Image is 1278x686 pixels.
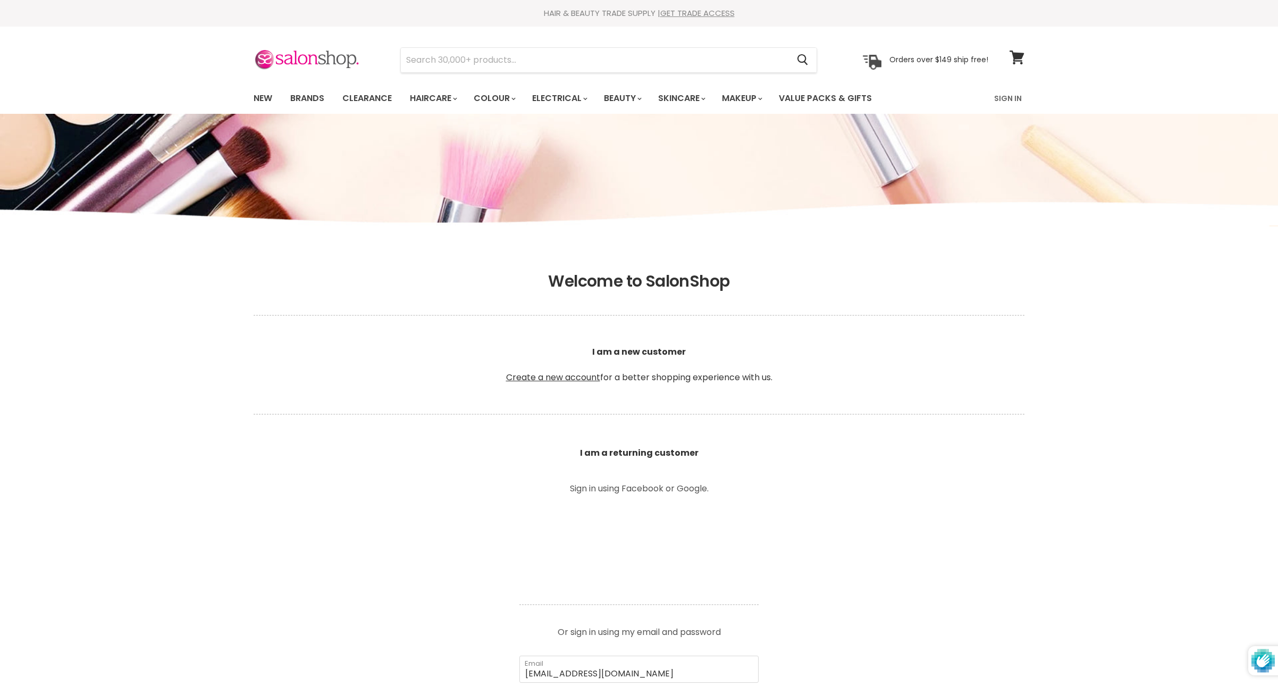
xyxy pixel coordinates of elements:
nav: Main [240,83,1038,114]
a: New [246,87,280,110]
iframe: Social Login Buttons [519,508,759,588]
a: Create a new account [506,371,600,383]
p: Sign in using Facebook or Google. [519,484,759,493]
form: Product [400,47,817,73]
a: Haircare [402,87,464,110]
p: Or sign in using my email and password [519,620,759,637]
a: Brands [282,87,332,110]
p: for a better shopping experience with us. [254,320,1024,409]
a: Skincare [650,87,712,110]
a: GET TRADE ACCESS [660,7,735,19]
p: Orders over $149 ship free! [889,55,988,64]
a: Colour [466,87,522,110]
h1: Welcome to SalonShop [254,272,1024,291]
b: I am a returning customer [580,447,699,459]
b: I am a new customer [592,346,686,358]
input: Search [401,48,788,72]
div: HAIR & BEAUTY TRADE SUPPLY | [240,8,1038,19]
ul: Main menu [246,83,934,114]
a: Clearance [334,87,400,110]
a: Value Packs & Gifts [771,87,880,110]
a: Electrical [524,87,594,110]
a: Sign In [988,87,1028,110]
a: Makeup [714,87,769,110]
button: Search [788,48,817,72]
a: Beauty [596,87,648,110]
img: Protected by hCaptcha [1251,646,1275,675]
